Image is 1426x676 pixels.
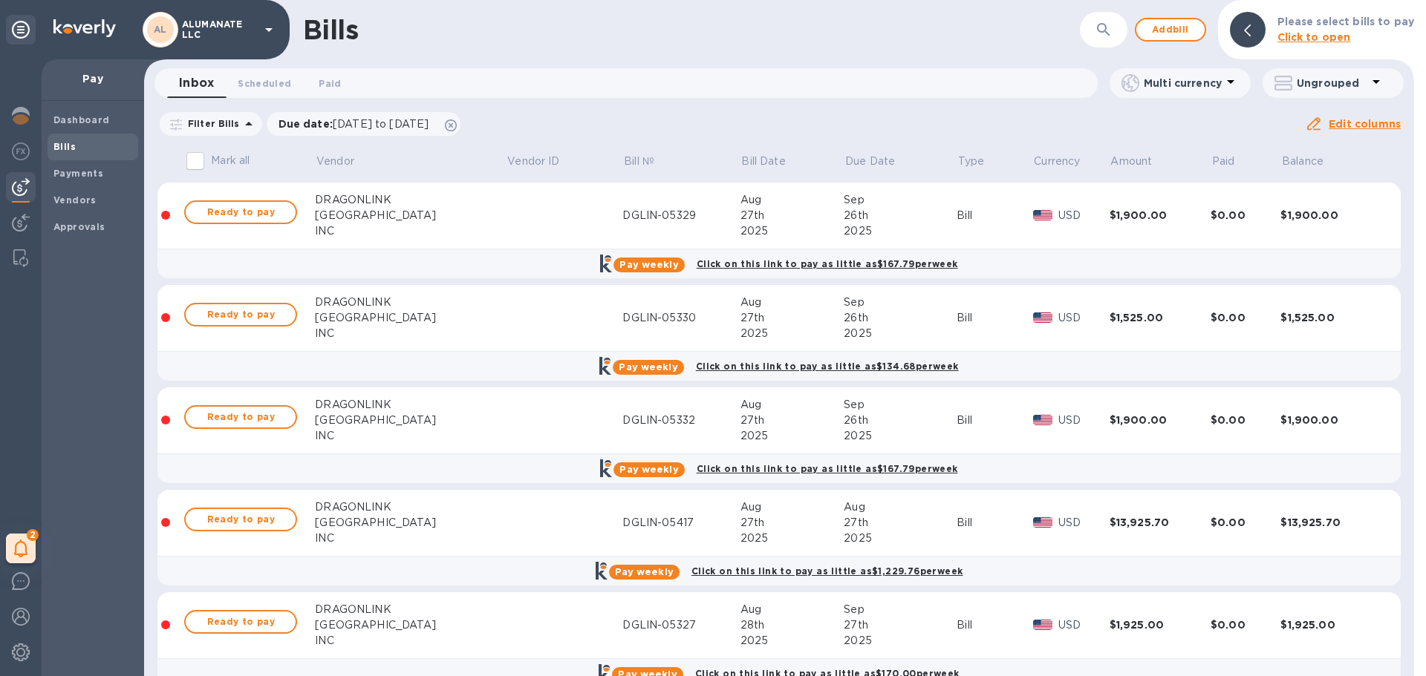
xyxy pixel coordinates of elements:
b: Please select bills to pay [1277,16,1414,27]
div: Aug [740,295,844,310]
span: Type [958,154,1004,169]
div: Aug [740,602,844,617]
p: USD [1058,413,1110,428]
div: $13,925.70 [1110,515,1211,530]
div: DRAGONLINK [315,602,506,617]
b: Click on this link to pay as little as $167.79 per week [697,258,958,269]
b: Pay weekly [619,361,677,373]
p: Type [958,154,985,169]
img: Logo [53,19,116,37]
div: $0.00 [1211,208,1280,223]
img: Foreign exchange [12,142,30,160]
div: DGLIN-05417 [622,515,740,531]
div: DGLIN-05330 [622,310,740,326]
span: Ready to pay [198,613,284,631]
button: Addbill [1135,18,1206,42]
div: Sep [844,397,957,413]
div: 2025 [740,326,844,341]
div: $1,900.00 [1280,208,1381,223]
div: 27th [740,310,844,326]
span: Vendor ID [507,154,579,169]
span: [DATE] to [DATE] [333,118,429,130]
p: ALUMANATE LLC [182,19,256,40]
div: 2025 [740,531,844,546]
div: Bill [957,310,1032,326]
h1: Bills [303,14,358,45]
span: Add bill [1148,21,1193,39]
div: INC [315,428,506,444]
span: Paid [319,76,341,91]
div: $1,900.00 [1280,413,1381,427]
p: Amount [1110,154,1152,169]
div: Sep [844,192,957,208]
div: $0.00 [1211,515,1280,530]
div: [GEOGRAPHIC_DATA] [315,208,506,223]
button: Ready to pay [184,508,297,531]
p: Vendor ID [507,154,559,169]
b: Click on this link to pay as little as $134.68 per week [696,361,959,372]
p: Bill № [624,154,654,169]
button: Ready to pay [184,610,297,634]
span: Ready to pay [198,511,284,528]
span: Bill № [624,154,674,169]
p: USD [1058,617,1110,633]
div: $1,900.00 [1110,413,1211,427]
p: Ungrouped [1297,76,1367,91]
u: Edit columns [1329,118,1401,130]
button: Ready to pay [184,405,297,429]
b: Pay weekly [619,259,678,270]
img: USD [1033,210,1053,220]
img: USD [1033,415,1053,425]
div: 26th [844,310,957,326]
p: Paid [1212,154,1235,169]
div: [GEOGRAPHIC_DATA] [315,310,506,326]
div: $0.00 [1211,617,1280,632]
div: DRAGONLINK [315,397,506,413]
span: Paid [1212,154,1254,169]
div: Due date:[DATE] to [DATE] [267,112,461,136]
p: Currency [1034,154,1080,169]
div: 28th [740,617,844,633]
div: $1,525.00 [1280,310,1381,325]
div: DGLIN-05332 [622,413,740,428]
div: 26th [844,208,957,223]
p: Balance [1282,154,1324,169]
div: INC [315,531,506,546]
div: DGLIN-05327 [622,617,740,633]
b: Bills [53,141,76,152]
div: Aug [740,499,844,515]
div: Bill [957,617,1032,633]
span: Bill Date [741,154,804,169]
span: Ready to pay [198,203,284,221]
span: Vendor [316,154,374,169]
div: $1,925.00 [1280,617,1381,632]
div: 27th [740,515,844,531]
div: 2025 [844,428,957,444]
div: Bill [957,515,1032,531]
p: Mark all [211,153,250,168]
div: Unpin categories [6,15,36,45]
div: $1,525.00 [1110,310,1211,325]
div: 2025 [844,223,957,239]
span: 2 [27,529,39,541]
div: 27th [740,413,844,428]
b: Click on this link to pay as little as $167.79 per week [697,463,958,474]
img: USD [1033,517,1053,528]
div: INC [315,223,506,239]
p: Bill Date [741,154,785,169]
p: Vendor [316,154,354,169]
p: USD [1058,515,1110,531]
div: Bill [957,208,1032,223]
b: Pay weekly [619,464,678,475]
p: Due Date [845,154,895,169]
span: Ready to pay [198,306,284,324]
span: Amount [1110,154,1171,169]
div: $0.00 [1211,413,1280,427]
p: Filter Bills [182,117,240,130]
div: INC [315,633,506,649]
div: 27th [740,208,844,223]
button: Ready to pay [184,200,297,224]
div: INC [315,326,506,341]
div: Sep [844,295,957,310]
